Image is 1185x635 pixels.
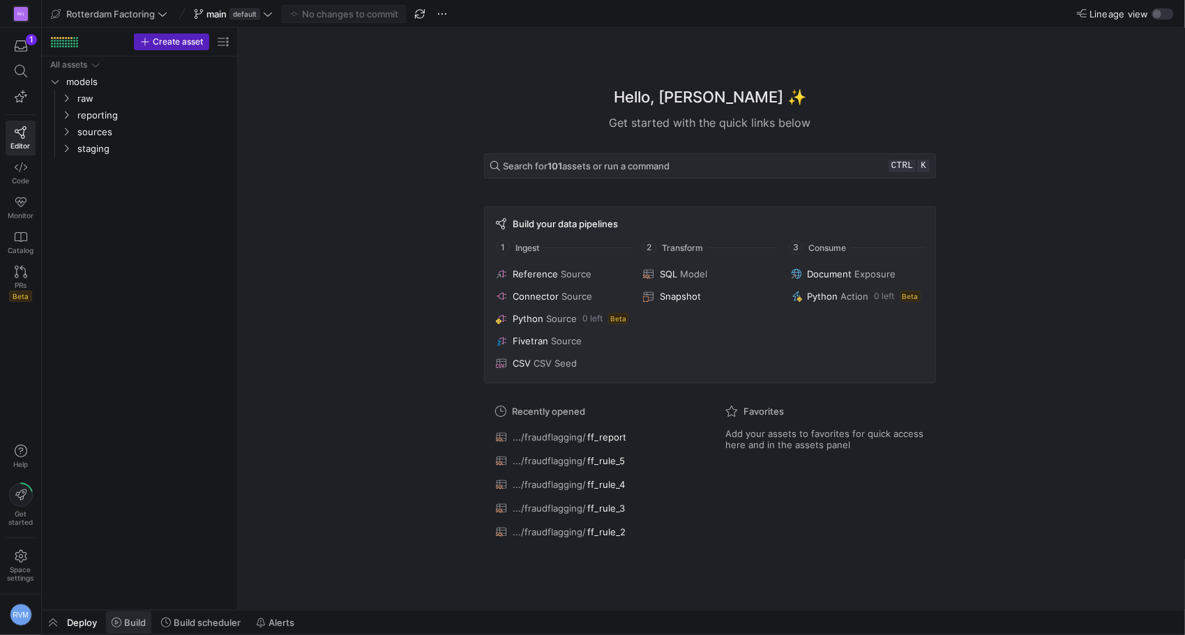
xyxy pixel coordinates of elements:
[587,526,626,537] span: ff_rule_2
[105,611,152,634] button: Build
[6,2,36,26] a: RF(
[493,310,632,327] button: PythonSource0 leftBeta
[484,114,936,131] div: Get started with the quick links below
[640,266,779,282] button: SQLModel
[513,503,586,514] span: .../fraudflagging/
[546,313,577,324] span: Source
[513,291,559,302] span: Connector
[77,107,229,123] span: reporting
[50,60,87,70] div: All assets
[10,604,32,626] div: RVM
[788,288,927,305] button: PythonAction0 leftBeta
[660,268,677,280] span: SQL
[587,431,626,443] span: ff_report
[174,617,241,628] span: Build scheduler
[1089,8,1149,20] span: Lineage view
[744,406,784,417] span: Favorites
[513,335,548,346] span: Fivetran
[561,291,592,302] span: Source
[190,5,276,23] button: maindefault
[841,291,869,302] span: Action
[492,523,697,541] button: .../fraudflagging/ff_rule_2
[534,358,577,369] span: CSV Seed
[6,121,36,155] a: Editor
[512,406,585,417] span: Recently opened
[493,332,632,349] button: FivetranSource
[492,475,697,494] button: .../fraudflagging/ff_rule_4
[47,140,232,157] div: Press SPACE to select this row.
[8,565,34,582] span: Space settings
[47,90,232,107] div: Press SPACE to select this row.
[206,8,227,20] span: main
[587,503,625,514] span: ff_rule_3
[77,124,229,140] span: sources
[229,8,260,20] span: default
[513,218,618,229] span: Build your data pipelines
[47,107,232,123] div: Press SPACE to select this row.
[8,211,33,220] span: Monitor
[14,7,28,21] div: RF(
[587,479,625,490] span: ff_rule_4
[6,155,36,190] a: Code
[26,34,37,45] div: 1
[875,291,895,301] span: 0 left
[513,455,586,466] span: .../fraudflagging/
[587,455,625,466] span: ff_rule_5
[855,268,896,280] span: Exposure
[513,526,586,537] span: .../fraudflagging/
[47,73,232,90] div: Press SPACE to select this row.
[77,141,229,157] span: staging
[6,477,36,532] button: Getstarted
[47,56,232,73] div: Press SPACE to select this row.
[889,160,916,172] kbd: ctrl
[503,160,670,171] span: Search for assets or run a command
[66,74,229,90] span: models
[788,266,927,282] button: DocumentExposure
[11,141,31,150] span: Editor
[250,611,301,634] button: Alerts
[6,544,36,588] a: Spacesettings
[124,617,146,628] span: Build
[513,431,586,443] span: .../fraudflagging/
[8,246,33,254] span: Catalog
[808,268,852,280] span: Document
[551,335,582,346] span: Source
[6,33,36,59] button: 1
[6,600,36,629] button: RVM
[6,260,36,307] a: PRsBeta
[6,225,36,260] a: Catalog
[67,617,97,628] span: Deploy
[513,313,543,324] span: Python
[6,438,36,475] button: Help
[725,428,925,450] span: Add your assets to favorites for quick access here and in the assets panel
[9,291,32,302] span: Beta
[15,281,27,289] span: PRs
[582,314,603,323] span: 0 left
[493,355,632,372] button: CSVCSV Seed
[808,291,838,302] span: Python
[153,37,203,47] span: Create asset
[614,86,806,109] h1: Hello, [PERSON_NAME] ✨
[660,291,701,302] span: Snapshot
[900,291,921,302] span: Beta
[513,358,531,369] span: CSV
[561,268,591,280] span: Source
[513,479,586,490] span: .../fraudflagging/
[917,160,930,172] kbd: k
[513,268,558,280] span: Reference
[155,611,247,634] button: Build scheduler
[66,8,155,20] span: Rotterdam Factoring
[492,452,697,470] button: .../fraudflagging/ff_rule_5
[134,33,209,50] button: Create asset
[12,460,29,468] span: Help
[47,123,232,140] div: Press SPACE to select this row.
[47,5,171,23] button: Rotterdam Factoring
[6,190,36,225] a: Monitor
[8,510,33,526] span: Get started
[77,91,229,107] span: raw
[12,176,29,185] span: Code
[492,499,697,517] button: .../fraudflagging/ff_rule_3
[492,428,697,446] button: .../fraudflagging/ff_report
[484,153,936,178] button: Search for101assets or run a commandctrlk
[608,313,628,324] span: Beta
